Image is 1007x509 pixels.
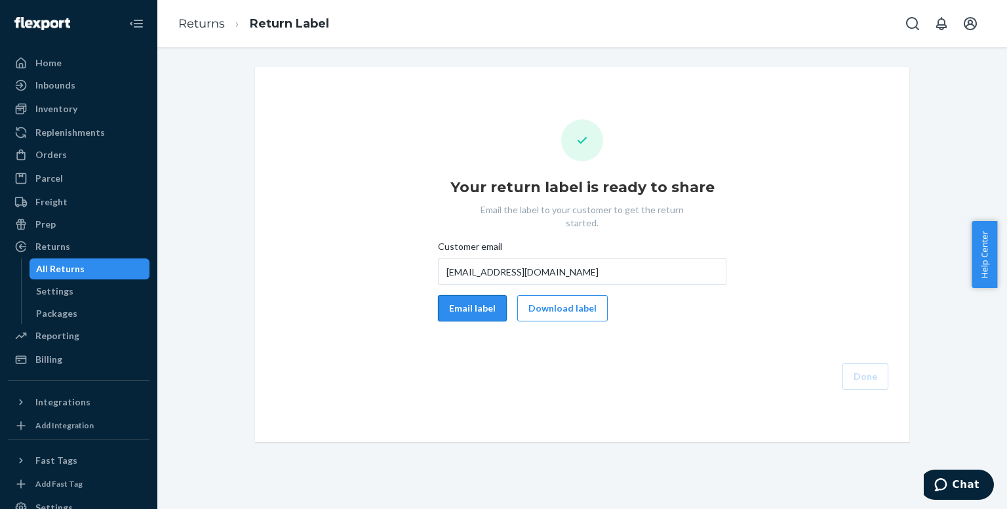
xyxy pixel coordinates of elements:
[8,392,149,413] button: Integrations
[467,203,697,230] p: Email the label to your customer to get the return started.
[30,258,150,279] a: All Returns
[36,307,77,320] div: Packages
[8,144,149,165] a: Orders
[8,349,149,370] a: Billing
[35,79,75,92] div: Inbounds
[957,10,983,37] button: Open account menu
[438,258,726,285] input: Customer email
[8,168,149,189] a: Parcel
[8,75,149,96] a: Inbounds
[35,218,56,231] div: Prep
[123,10,149,37] button: Close Navigation
[8,122,149,143] a: Replenishments
[842,363,888,390] button: Done
[899,10,926,37] button: Open Search Box
[35,396,90,409] div: Integrations
[438,295,507,321] button: Email label
[8,325,149,346] a: Reporting
[168,5,340,43] ol: breadcrumbs
[35,478,83,489] div: Add Fast Tag
[35,353,62,366] div: Billing
[8,418,149,434] a: Add Integration
[250,16,329,31] a: Return Label
[35,195,68,209] div: Freight
[35,420,94,431] div: Add Integration
[14,17,70,30] img: Flexport logo
[972,221,997,288] button: Help Center
[178,16,225,31] a: Returns
[35,329,79,342] div: Reporting
[35,240,70,253] div: Returns
[8,192,149,213] a: Freight
[30,303,150,324] a: Packages
[928,10,955,37] button: Open notifications
[8,98,149,119] a: Inventory
[35,56,62,70] div: Home
[8,236,149,257] a: Returns
[8,476,149,492] a: Add Fast Tag
[924,470,994,502] iframe: Opens a widget where you can chat to one of our agents
[35,102,77,115] div: Inventory
[517,295,608,321] button: Download label
[35,454,77,467] div: Fast Tags
[438,240,502,258] span: Customer email
[35,148,67,161] div: Orders
[8,214,149,235] a: Prep
[8,450,149,471] button: Fast Tags
[36,262,85,275] div: All Returns
[35,126,105,139] div: Replenishments
[35,172,63,185] div: Parcel
[30,281,150,302] a: Settings
[36,285,73,298] div: Settings
[8,52,149,73] a: Home
[450,177,715,198] h1: Your return label is ready to share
